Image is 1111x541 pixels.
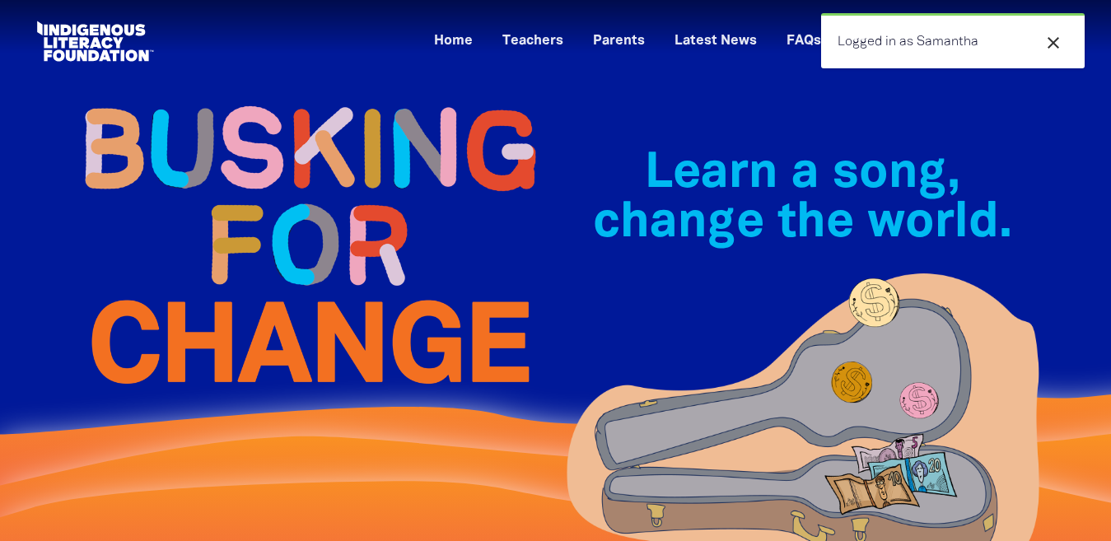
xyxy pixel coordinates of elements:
a: Parents [583,28,655,55]
span: Learn a song, change the world. [593,152,1012,246]
a: Teachers [492,28,573,55]
a: FAQs [777,28,831,55]
a: Latest News [665,28,767,55]
button: close [1039,32,1068,54]
a: Home [424,28,483,55]
i: close [1043,33,1063,53]
div: Logged in as Samantha [821,13,1085,68]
